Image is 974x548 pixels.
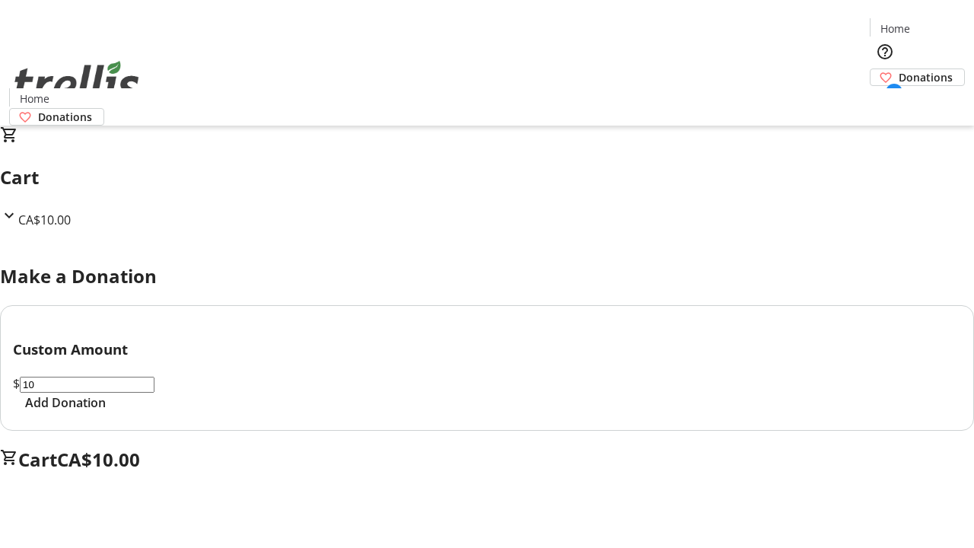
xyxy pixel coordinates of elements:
[880,21,910,37] span: Home
[899,69,953,85] span: Donations
[10,91,59,107] a: Home
[20,91,49,107] span: Home
[13,339,961,360] h3: Custom Amount
[871,21,919,37] a: Home
[20,377,154,393] input: Donation Amount
[870,86,900,116] button: Cart
[38,109,92,125] span: Donations
[13,375,20,392] span: $
[57,447,140,472] span: CA$10.00
[25,393,106,412] span: Add Donation
[870,37,900,67] button: Help
[18,212,71,228] span: CA$10.00
[870,68,965,86] a: Donations
[9,108,104,126] a: Donations
[9,44,145,120] img: Orient E2E Organization RuQtqgjfIa's Logo
[13,393,118,412] button: Add Donation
